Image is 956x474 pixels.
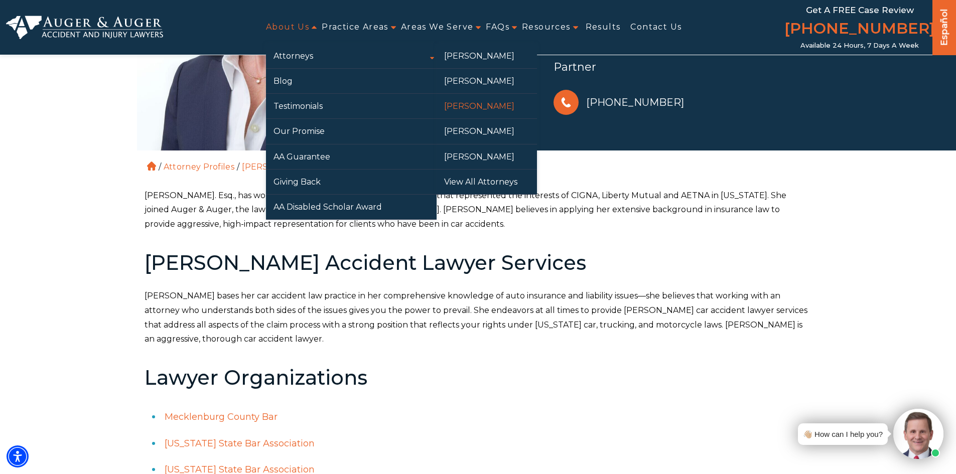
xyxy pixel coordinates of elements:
[145,150,812,174] ol: / /
[437,94,537,118] a: [PERSON_NAME]
[266,44,437,68] a: Attorneys
[522,16,571,39] a: Resources
[266,119,437,143] a: Our Promise
[554,57,813,77] div: Partner
[145,367,812,389] h2: Lawyer Organizations
[806,5,914,15] span: Get a FREE Case Review
[266,170,437,194] a: Giving Back
[266,94,437,118] a: Testimonials
[266,16,309,39] a: About Us
[437,170,537,194] a: View All Attorneys
[266,69,437,93] a: Blog
[800,42,919,50] span: Available 24 Hours, 7 Days a Week
[266,144,437,169] a: AA Guarantee
[145,289,812,347] p: [PERSON_NAME] bases her car accident law practice in her comprehensive knowledge of auto insuranc...
[803,427,883,441] div: 👋🏼 How can I help you?
[784,18,935,42] a: [PHONE_NUMBER]
[7,445,29,467] div: Accessibility Menu
[266,195,437,219] a: AA Disabled Scholar Award
[6,16,163,40] img: Auger & Auger Accident and Injury Lawyers Logo
[554,87,684,117] a: [PHONE_NUMBER]
[586,16,621,39] a: Results
[164,162,234,172] a: Attorney Profiles
[322,16,388,39] a: Practice Areas
[145,189,812,232] p: [PERSON_NAME]. Esq., has worked directly for GEICO and with law firms that represented the intere...
[437,144,537,169] a: [PERSON_NAME]
[145,252,812,274] h2: [PERSON_NAME] Accident Lawyer Services
[401,16,474,39] a: Areas We Serve
[486,16,509,39] a: FAQs
[893,409,943,459] img: Intaker widget Avatar
[239,162,317,172] li: [PERSON_NAME]
[165,411,278,422] a: Mecklenburg County Bar
[165,438,315,449] a: [US_STATE] State Bar Association
[437,69,537,93] a: [PERSON_NAME]
[630,16,681,39] a: Contact Us
[437,119,537,143] a: [PERSON_NAME]
[147,162,156,171] a: Home
[437,44,537,68] a: [PERSON_NAME]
